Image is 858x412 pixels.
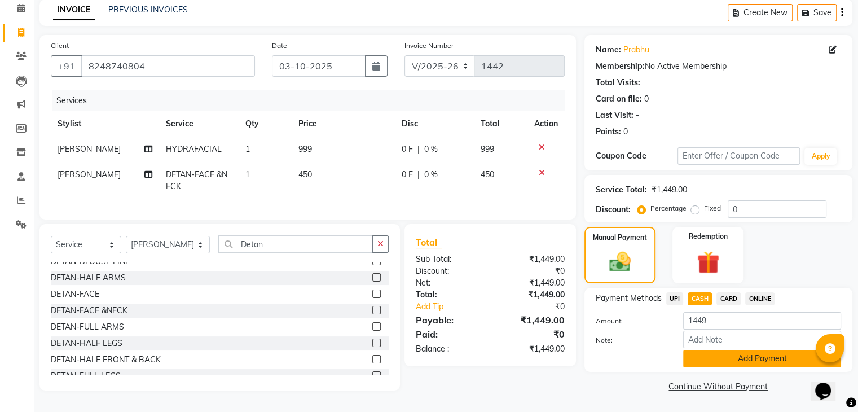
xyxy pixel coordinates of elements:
a: Add Tip [407,301,504,313]
div: 0 [623,126,628,138]
th: Stylist [51,111,159,137]
input: Amount [683,312,841,330]
div: Card on file: [596,93,642,105]
label: Client [51,41,69,51]
div: ₹1,449.00 [490,253,573,265]
div: ₹1,449.00 [490,289,573,301]
span: 0 F [402,169,413,181]
a: Continue Without Payment [587,381,850,393]
div: Balance : [407,343,490,355]
div: ₹1,449.00 [652,184,687,196]
span: | [417,143,420,155]
label: Redemption [689,231,728,242]
span: 450 [481,169,494,179]
div: Last Visit: [596,109,633,121]
div: ₹1,449.00 [490,277,573,289]
div: DETAN-HALF LEGS [51,338,122,349]
th: Service [159,111,239,137]
div: DETAN-FACE [51,288,99,300]
label: Invoice Number [404,41,454,51]
label: Date [272,41,287,51]
div: Service Total: [596,184,647,196]
div: DETAN-FACE &NECK [51,305,127,317]
div: Total Visits: [596,77,640,89]
div: Payable: [407,313,490,327]
button: Apply [804,148,837,165]
input: Add Note [683,331,841,348]
div: Name: [596,44,621,56]
span: [PERSON_NAME] [58,169,121,179]
div: ₹0 [490,265,573,277]
button: +91 [51,55,82,77]
th: Qty [239,111,292,137]
span: ONLINE [745,292,775,305]
a: PREVIOUS INVOICES [108,5,188,15]
span: DETAN-FACE &NECK [166,169,227,191]
iframe: chat widget [811,367,847,401]
button: Save [797,4,837,21]
div: Net: [407,277,490,289]
div: ₹1,449.00 [490,343,573,355]
img: _gift.svg [690,248,727,277]
label: Note: [587,335,675,345]
input: Search or Scan [218,235,372,253]
div: Points: [596,126,621,138]
span: UPI [666,292,684,305]
div: ₹1,449.00 [490,313,573,327]
button: Create New [728,4,793,21]
label: Manual Payment [593,233,647,243]
span: 0 F [402,143,413,155]
div: Total: [407,289,490,301]
span: 999 [298,144,312,154]
th: Action [527,111,565,137]
span: 0 % [424,169,438,181]
span: 1 [245,144,250,154]
div: Discount: [407,265,490,277]
th: Price [292,111,395,137]
span: HYDRAFACIAL [166,144,222,154]
span: 0 % [424,143,438,155]
span: 450 [298,169,312,179]
div: Paid: [407,327,490,341]
div: Services [52,90,573,111]
div: DETAN-FULL LEGS [51,370,121,382]
span: 1 [245,169,250,179]
input: Search by Name/Mobile/Email/Code [81,55,255,77]
div: 0 [644,93,649,105]
div: Membership: [596,60,645,72]
label: Amount: [587,316,675,326]
span: Payment Methods [596,292,662,304]
input: Enter Offer / Coupon Code [677,147,800,165]
button: Add Payment [683,350,841,367]
span: CASH [688,292,712,305]
div: - [636,109,639,121]
div: DETAN-BLOUSE LINE [51,256,130,268]
span: [PERSON_NAME] [58,144,121,154]
a: Prabhu [623,44,649,56]
div: DETAN-HALF FRONT & BACK [51,354,161,366]
div: ₹0 [490,327,573,341]
div: ₹0 [504,301,573,313]
div: Discount: [596,204,631,216]
div: DETAN-HALF ARMS [51,272,126,284]
th: Disc [395,111,474,137]
span: Total [416,236,442,248]
th: Total [474,111,527,137]
span: CARD [716,292,741,305]
div: Coupon Code [596,150,677,162]
span: 999 [481,144,494,154]
div: No Active Membership [596,60,841,72]
label: Percentage [650,203,687,213]
div: DETAN-FULL ARMS [51,321,124,333]
label: Fixed [704,203,721,213]
img: _cash.svg [602,249,637,274]
span: | [417,169,420,181]
div: Sub Total: [407,253,490,265]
